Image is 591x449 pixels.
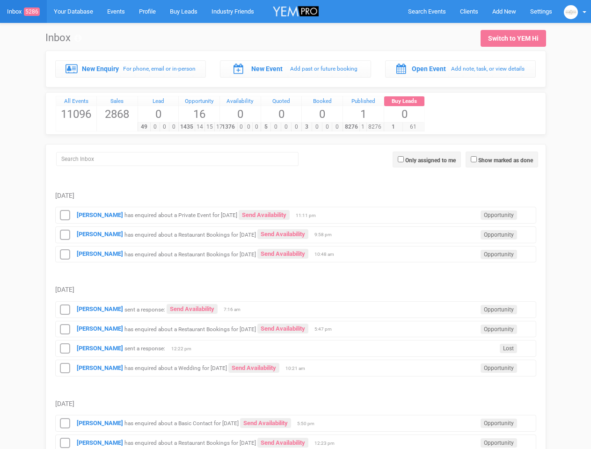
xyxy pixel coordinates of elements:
a: Send Availability [257,229,308,239]
a: [PERSON_NAME] [77,364,123,371]
a: Availability [220,96,261,107]
small: Add past or future booking [290,65,358,72]
span: 0 [252,123,260,131]
span: 5 [261,123,271,131]
a: [PERSON_NAME] [77,439,123,446]
span: 16 [179,106,219,122]
span: 1 [359,123,367,131]
span: 0 [312,123,322,131]
span: 0 [245,123,253,131]
span: Opportunity [481,438,517,448]
span: Opportunity [481,230,517,239]
span: 0 [291,123,302,131]
span: 14 [195,123,205,131]
span: Opportunity [481,250,517,259]
span: 9:58 pm [314,232,338,238]
h5: [DATE] [55,400,536,407]
span: 0 [160,123,169,131]
span: Add New [492,8,516,15]
span: 17 [214,123,225,131]
a: Lead [138,96,179,107]
small: has enquired about a Basic Contact for [DATE] [124,420,239,427]
span: 0 [138,106,179,122]
small: sent a response: [124,306,165,312]
span: 0 [237,123,245,131]
span: 15 [204,123,215,131]
small: has enquired about a Wedding for [DATE] [124,365,227,371]
span: 49 [138,123,151,131]
a: Published [343,96,384,107]
span: Opportunity [481,210,517,220]
span: 5:50 pm [297,420,321,427]
span: 5:47 pm [314,326,338,333]
a: Send Availability [167,304,218,314]
span: 0 [302,106,343,122]
a: [PERSON_NAME] [77,325,123,332]
a: [PERSON_NAME] [77,345,123,352]
a: Opportunity [179,96,219,107]
strong: [PERSON_NAME] [77,305,123,312]
span: 0 [270,123,281,131]
a: Open Event Add note, task, or view details [385,60,536,77]
input: Search Inbox [56,152,299,166]
span: Opportunity [481,325,517,334]
span: Lost [500,344,517,353]
h5: [DATE] [55,286,536,293]
span: 10:21 am [285,365,309,372]
div: Sales [97,96,138,107]
a: Send Availability [257,324,308,333]
span: 0 [220,106,261,122]
span: 3 [301,123,312,131]
img: open-uri20240808-2-z9o2v [564,5,578,19]
label: Open Event [412,64,446,73]
span: 0 [332,123,343,131]
span: Opportunity [481,419,517,428]
span: Opportunity [481,363,517,373]
a: Buy Leads [384,96,425,107]
span: 2868 [97,106,138,122]
a: Send Availability [257,249,308,259]
a: Send Availability [239,210,290,220]
span: Search Events [408,8,446,15]
a: Send Availability [257,438,308,448]
div: Booked [302,96,343,107]
a: Send Availability [240,418,291,428]
a: Quoted [261,96,302,107]
span: 1376 [219,123,237,131]
span: 12:22 pm [171,346,195,352]
span: 7:16 am [224,306,247,313]
span: 12:23 pm [314,440,338,447]
span: 61 [402,123,425,131]
div: All Events [56,96,97,107]
small: Add note, task, or view details [451,65,525,72]
small: sent a response: [124,345,165,352]
span: 8276 [366,123,384,131]
a: [PERSON_NAME] [77,231,123,238]
a: [PERSON_NAME] [77,420,123,427]
span: 1435 [178,123,195,131]
span: 10:48 am [314,251,338,258]
small: has enquired about a Restaurant Bookings for [DATE] [124,251,256,257]
span: 8276 [343,123,360,131]
small: has enquired about a Restaurant Bookings for [DATE] [124,440,256,446]
span: 0 [261,106,302,122]
a: [PERSON_NAME] [77,211,123,218]
a: [PERSON_NAME] [77,250,123,257]
span: 1 [343,106,384,122]
a: New Enquiry For phone, email or in-person [55,60,206,77]
span: Opportunity [481,305,517,314]
h5: [DATE] [55,192,536,199]
small: has enquired about a Private Event for [DATE] [124,212,237,218]
label: Only assigned to me [405,156,456,165]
